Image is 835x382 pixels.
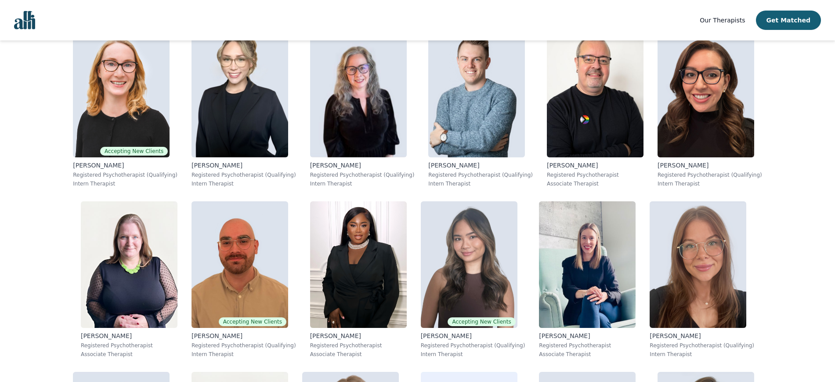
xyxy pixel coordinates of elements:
[421,331,525,340] p: [PERSON_NAME]
[310,161,415,170] p: [PERSON_NAME]
[539,201,636,328] img: Andreann_Gosselin
[73,171,177,178] p: Registered Psychotherapist (Qualifying)
[81,351,177,358] p: Associate Therapist
[74,194,184,365] a: Jessie_MacAlpine Shearer[PERSON_NAME]Registered PsychotherapistAssociate Therapist
[658,180,762,187] p: Intern Therapist
[421,342,525,349] p: Registered Psychotherapist (Qualifying)
[650,331,754,340] p: [PERSON_NAME]
[448,317,515,326] span: Accepting New Clients
[421,201,517,328] img: Noreen Clare_Tibudan
[547,180,643,187] p: Associate Therapist
[650,342,754,349] p: Registered Psychotherapist (Qualifying)
[310,331,407,340] p: [PERSON_NAME]
[310,31,407,157] img: Karen_McKenna-Quayle
[81,342,177,349] p: Registered Psychotherapist
[66,24,184,194] a: Angela_WalstedtAccepting New Clients[PERSON_NAME]Registered Psychotherapist (Qualifying)Intern Th...
[14,11,35,29] img: alli logo
[73,31,170,157] img: Angela_Walstedt
[700,17,745,24] span: Our Therapists
[73,161,177,170] p: [PERSON_NAME]
[547,31,643,157] img: Scott_Harrison
[428,31,525,157] img: Dave_Patterson
[192,161,296,170] p: [PERSON_NAME]
[547,161,643,170] p: [PERSON_NAME]
[700,15,745,25] a: Our Therapists
[650,201,746,328] img: Jessica_Mckenna
[414,194,532,365] a: Noreen Clare_TibudanAccepting New Clients[PERSON_NAME]Registered Psychotherapist (Qualifying)Inte...
[81,201,177,328] img: Jessie_MacAlpine Shearer
[421,351,525,358] p: Intern Therapist
[756,11,821,30] button: Get Matched
[650,351,754,358] p: Intern Therapist
[192,331,296,340] p: [PERSON_NAME]
[192,342,296,349] p: Registered Psychotherapist (Qualifying)
[192,201,288,328] img: Ryan_Ingleby
[428,171,533,178] p: Registered Psychotherapist (Qualifying)
[428,161,533,170] p: [PERSON_NAME]
[539,331,636,340] p: [PERSON_NAME]
[303,24,422,194] a: Karen_McKenna-Quayle[PERSON_NAME]Registered Psychotherapist (Qualifying)Intern Therapist
[310,180,415,187] p: Intern Therapist
[81,331,177,340] p: [PERSON_NAME]
[192,171,296,178] p: Registered Psychotherapist (Qualifying)
[421,24,540,194] a: Dave_Patterson[PERSON_NAME]Registered Psychotherapist (Qualifying)Intern Therapist
[651,24,769,194] a: Minerva_Acevedo[PERSON_NAME]Registered Psychotherapist (Qualifying)Intern Therapist
[310,171,415,178] p: Registered Psychotherapist (Qualifying)
[643,194,761,365] a: Jessica_Mckenna[PERSON_NAME]Registered Psychotherapist (Qualifying)Intern Therapist
[547,171,643,178] p: Registered Psychotherapist
[539,342,636,349] p: Registered Psychotherapist
[184,24,303,194] a: Olivia_Moore[PERSON_NAME]Registered Psychotherapist (Qualifying)Intern Therapist
[428,180,533,187] p: Intern Therapist
[310,201,407,328] img: Senam_Bruce-Kemevor
[540,24,651,194] a: Scott_Harrison[PERSON_NAME]Registered PsychotherapistAssociate Therapist
[539,351,636,358] p: Associate Therapist
[192,351,296,358] p: Intern Therapist
[192,180,296,187] p: Intern Therapist
[303,194,414,365] a: Senam_Bruce-Kemevor[PERSON_NAME]Registered PsychotherapistAssociate Therapist
[184,194,303,365] a: Ryan_InglebyAccepting New Clients[PERSON_NAME]Registered Psychotherapist (Qualifying)Intern Thera...
[532,194,643,365] a: Andreann_Gosselin[PERSON_NAME]Registered PsychotherapistAssociate Therapist
[658,31,754,157] img: Minerva_Acevedo
[219,317,286,326] span: Accepting New Clients
[310,351,407,358] p: Associate Therapist
[310,342,407,349] p: Registered Psychotherapist
[192,31,288,157] img: Olivia_Moore
[658,171,762,178] p: Registered Psychotherapist (Qualifying)
[658,161,762,170] p: [PERSON_NAME]
[100,147,168,156] span: Accepting New Clients
[73,180,177,187] p: Intern Therapist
